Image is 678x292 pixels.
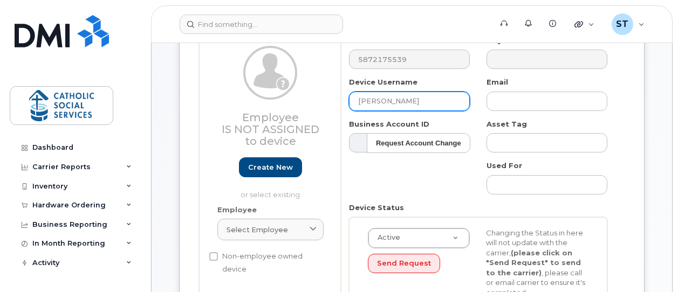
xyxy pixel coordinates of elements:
label: Email [487,77,508,87]
span: Active [371,233,400,242]
div: Quicklinks [567,13,602,35]
a: Active [368,228,469,248]
h3: Employee [217,112,324,147]
strong: Request Account Change [376,139,461,147]
iframe: Messenger Launcher [631,245,670,284]
p: or select existing [217,190,324,200]
a: Create new [239,157,302,177]
label: Business Account ID [349,119,429,129]
a: Select employee [217,219,324,240]
span: ST [616,18,628,31]
strong: (please click on "Send Request" to send to the carrier) [486,248,581,277]
span: Select employee [227,225,288,235]
label: Non-employee owned device [209,250,323,276]
label: Used For [487,161,522,171]
label: Asset Tag [487,119,527,129]
label: Device Status [349,203,404,213]
input: Non-employee owned device [209,252,218,261]
span: to device [245,135,296,148]
span: Is not assigned [222,123,319,136]
label: Device Username [349,77,417,87]
button: Send Request [368,254,440,274]
label: Employee [217,205,257,215]
div: Scott Taylor [604,13,652,35]
input: Find something... [180,15,343,34]
button: Request Account Change [367,133,470,153]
